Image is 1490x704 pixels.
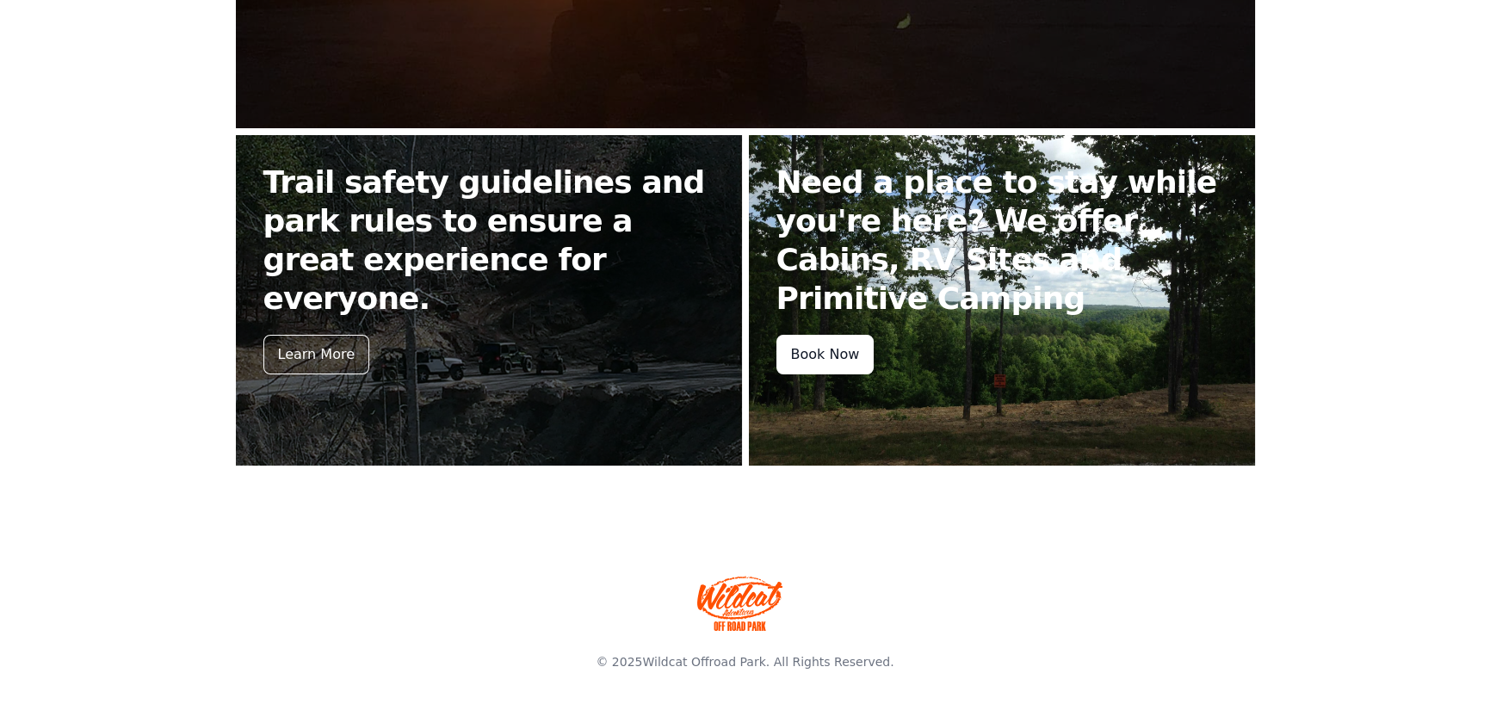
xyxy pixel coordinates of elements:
h2: Need a place to stay while you're here? We offer Cabins, RV Sites and Primitive Camping [776,163,1227,318]
img: Wildcat Offroad park [697,576,783,631]
h2: Trail safety guidelines and park rules to ensure a great experience for everyone. [263,163,714,318]
span: © 2025 . All Rights Reserved. [596,655,893,669]
div: Book Now [776,335,875,374]
a: Trail safety guidelines and park rules to ensure a great experience for everyone. Learn More [236,135,742,466]
a: Need a place to stay while you're here? We offer Cabins, RV Sites and Primitive Camping Book Now [749,135,1255,466]
a: Wildcat Offroad Park [642,655,765,669]
div: Learn More [263,335,369,374]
